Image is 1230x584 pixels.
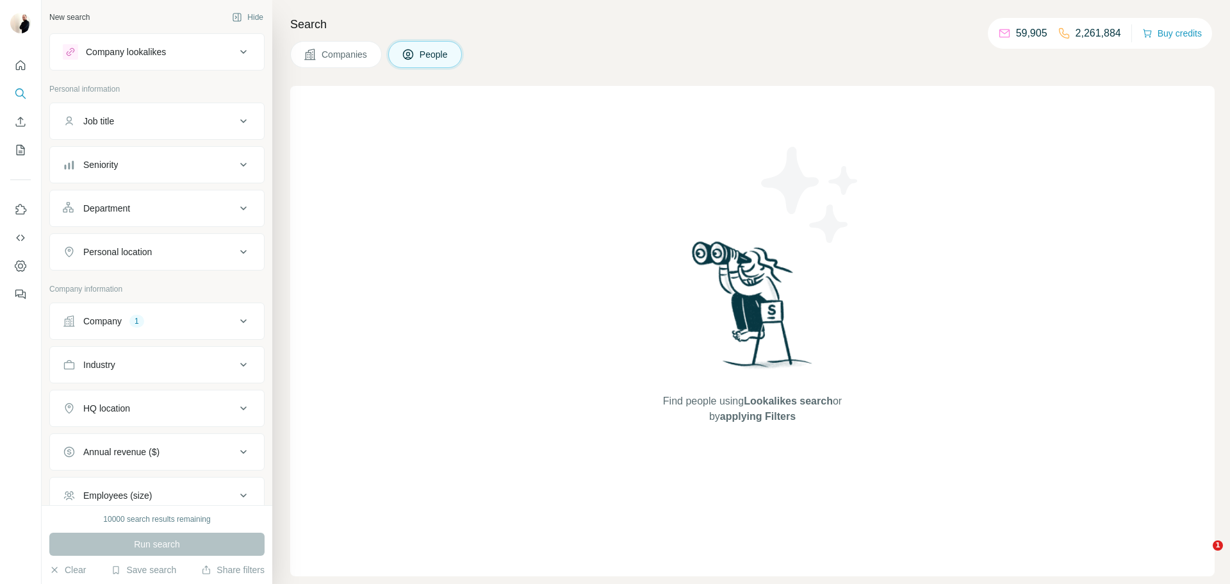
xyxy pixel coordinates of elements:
[83,115,114,128] div: Job title
[1186,540,1217,571] iframe: Intercom live chat
[420,48,449,61] span: People
[129,315,144,327] div: 1
[50,193,264,224] button: Department
[10,138,31,162] button: My lists
[650,394,855,424] span: Find people using or by
[1142,24,1202,42] button: Buy credits
[49,83,265,95] p: Personal information
[10,82,31,105] button: Search
[86,46,166,58] div: Company lookalikes
[10,54,31,77] button: Quick start
[50,106,264,137] button: Job title
[686,238,819,381] img: Surfe Illustration - Woman searching with binoculars
[10,283,31,306] button: Feedback
[1016,26,1047,41] p: 59,905
[83,246,152,258] div: Personal location
[10,254,31,278] button: Dashboard
[50,37,264,67] button: Company lookalikes
[50,237,264,267] button: Personal location
[49,283,265,295] p: Company information
[10,226,31,249] button: Use Surfe API
[744,396,833,406] span: Lookalikes search
[83,202,130,215] div: Department
[50,149,264,180] button: Seniority
[223,8,272,27] button: Hide
[720,411,796,422] span: applying Filters
[10,198,31,221] button: Use Surfe on LinkedIn
[753,137,868,253] img: Surfe Illustration - Stars
[1076,26,1121,41] p: 2,261,884
[10,110,31,133] button: Enrich CSV
[10,13,31,33] img: Avatar
[83,158,118,171] div: Seniority
[49,12,90,23] div: New search
[290,15,1215,33] h4: Search
[50,306,264,337] button: Company1
[50,349,264,380] button: Industry
[1213,540,1223,551] span: 1
[83,315,122,328] div: Company
[322,48,368,61] span: Companies
[83,358,115,371] div: Industry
